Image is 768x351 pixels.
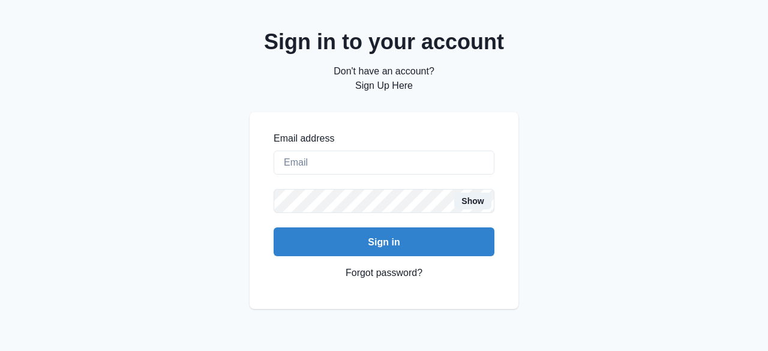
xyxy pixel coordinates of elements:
[355,80,413,91] a: Sign Up Here
[334,66,434,76] span: Don't have an account?
[274,227,494,256] button: Sign in
[250,29,518,55] h2: Sign in to your account
[454,193,491,209] button: Show
[274,151,494,175] input: Email
[274,131,487,146] label: Email address
[346,256,422,290] a: Forgot password?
